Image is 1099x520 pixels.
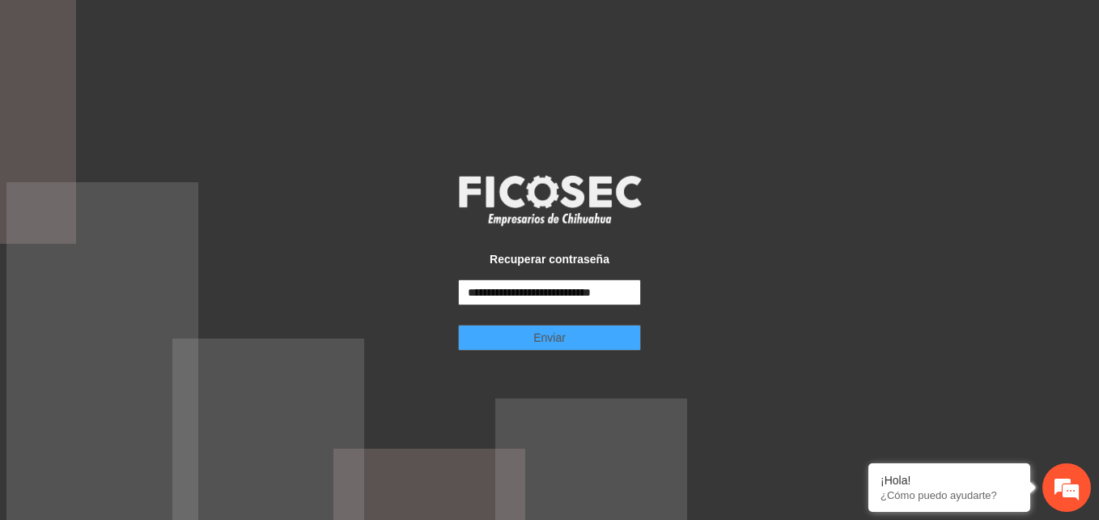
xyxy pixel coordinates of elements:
div: Chatee con nosotros ahora [84,83,272,104]
textarea: Escriba su mensaje y pulse “Intro” [8,347,308,404]
button: Enviar [458,325,641,351]
span: Estamos en línea. [94,168,223,332]
strong: Recuperar contraseña [490,253,609,266]
div: Minimizar ventana de chat en vivo [265,8,304,47]
img: logo [448,170,651,230]
div: ¡Hola! [880,474,1018,487]
p: ¿Cómo puedo ayudarte? [880,489,1018,501]
span: Enviar [533,329,566,347]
